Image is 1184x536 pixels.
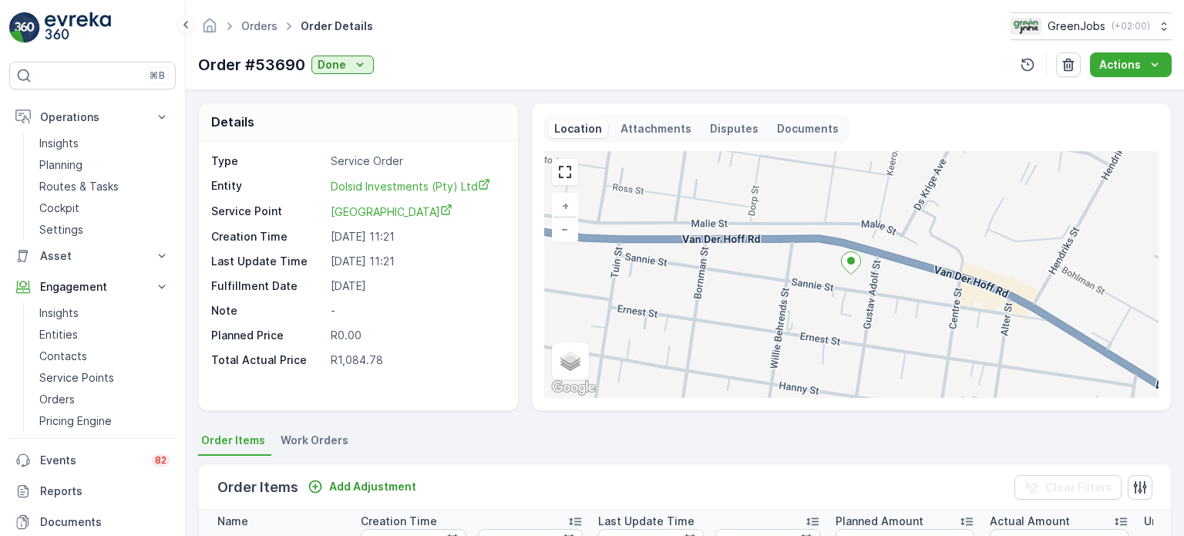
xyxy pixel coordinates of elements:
[40,514,170,530] p: Documents
[33,133,176,154] a: Insights
[9,445,176,476] a: Events82
[241,19,277,32] a: Orders
[217,514,248,529] p: Name
[33,154,176,176] a: Planning
[211,303,325,319] p: Note
[331,205,452,218] span: [GEOGRAPHIC_DATA]
[561,222,569,235] span: −
[331,153,501,169] p: Service Order
[836,514,923,529] p: Planned Amount
[331,278,501,294] p: [DATE]
[211,254,325,269] p: Last Update Time
[361,514,437,529] p: Creation Time
[33,176,176,197] a: Routes & Tasks
[45,12,111,43] img: logo_light-DOdMpM7g.png
[40,248,145,264] p: Asset
[155,454,166,467] p: 82
[301,477,422,496] button: Add Adjustment
[211,278,325,294] p: Fulfillment Date
[1011,12,1172,40] button: GreenJobs(+02:00)
[331,229,501,244] p: [DATE] 11:21
[40,279,145,295] p: Engagement
[9,241,176,271] button: Asset
[40,484,170,499] p: Reports
[621,121,691,137] p: Attachments
[39,305,79,321] p: Insights
[9,102,176,133] button: Operations
[9,271,176,302] button: Engagement
[777,121,839,137] p: Documents
[33,324,176,346] a: Entities
[1014,475,1122,500] button: Clear Filters
[553,194,577,217] a: Zoom In
[39,201,79,216] p: Cockpit
[39,327,78,342] p: Entities
[150,69,165,82] p: ⌘B
[553,217,577,241] a: Zoom Out
[33,346,176,367] a: Contacts
[331,180,490,193] span: Dolsid Investments (Pty) Ltd
[211,229,325,244] p: Creation Time
[9,476,176,507] a: Reports
[198,53,305,76] p: Order #53690
[211,153,325,169] p: Type
[40,453,143,468] p: Events
[39,370,114,386] p: Service Points
[201,433,265,448] span: Order Items
[39,157,82,173] p: Planning
[39,179,119,194] p: Routes & Tasks
[39,349,87,364] p: Contacts
[211,352,307,368] p: Total Actual Price
[598,514,695,529] p: Last Update Time
[211,178,325,194] p: Entity
[318,57,346,72] p: Done
[331,178,501,194] a: Dolsid Investments (Pty) Ltd
[548,378,599,398] a: Open this area in Google Maps (opens a new window)
[562,199,569,212] span: +
[39,392,75,407] p: Orders
[33,389,176,410] a: Orders
[1112,20,1150,32] p: ( +02:00 )
[9,12,40,43] img: logo
[298,19,376,34] span: Order Details
[1048,19,1105,34] p: GreenJobs
[211,328,284,343] p: Planned Price
[331,204,501,220] a: Dolsid Garden Centre
[1099,57,1141,72] p: Actions
[331,329,362,342] span: R0.00
[33,302,176,324] a: Insights
[1090,52,1172,77] button: Actions
[990,514,1070,529] p: Actual Amount
[33,410,176,432] a: Pricing Engine
[1011,18,1041,35] img: Green_Jobs_Logo.png
[39,136,79,151] p: Insights
[33,219,176,241] a: Settings
[553,160,577,184] a: View Fullscreen
[311,56,374,74] button: Done
[331,303,501,319] p: -
[331,254,501,269] p: [DATE] 11:21
[710,121,758,137] p: Disputes
[217,477,298,498] p: Order Items
[40,110,145,125] p: Operations
[281,433,348,448] span: Work Orders
[39,413,112,429] p: Pricing Engine
[201,23,218,36] a: Homepage
[548,378,599,398] img: Google
[554,121,602,137] p: Location
[211,204,325,220] p: Service Point
[331,353,383,366] span: R1,084.78
[39,222,83,238] p: Settings
[33,197,176,219] a: Cockpit
[33,367,176,389] a: Service Points
[211,113,254,131] p: Details
[553,344,587,378] a: Layers
[329,479,416,494] p: Add Adjustment
[1045,480,1112,495] p: Clear Filters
